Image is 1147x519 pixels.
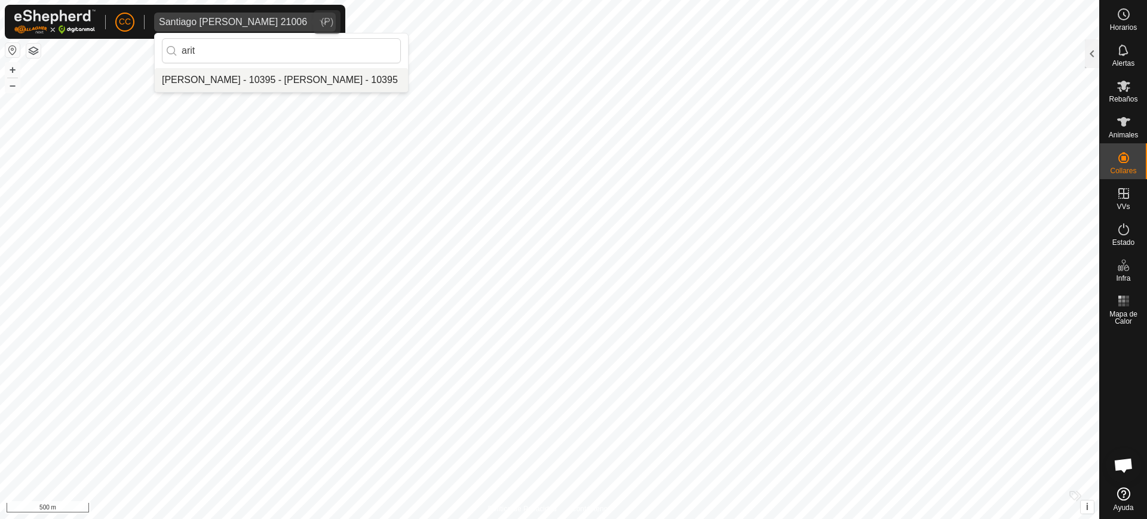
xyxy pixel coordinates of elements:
[155,68,408,92] li: Aritz Larequi Apesteguia - 10395
[1117,203,1130,210] span: VVs
[1109,96,1137,103] span: Rebaños
[1110,24,1137,31] span: Horarios
[26,44,41,58] button: Capas del Mapa
[571,503,611,514] a: Contáctenos
[1114,504,1134,511] span: Ayuda
[1109,131,1138,139] span: Animales
[162,38,401,63] input: Buscar por región, país, empresa o propiedad
[5,43,20,57] button: Restablecer Mapa
[5,78,20,93] button: –
[1112,60,1134,67] span: Alertas
[1086,502,1088,512] span: i
[119,16,131,28] span: CC
[14,10,96,34] img: Logo Gallagher
[1103,311,1144,325] span: Mapa de Calor
[1100,483,1147,516] a: Ayuda
[1081,500,1094,514] button: i
[162,73,398,87] div: [PERSON_NAME] - 10395 - [PERSON_NAME] - 10395
[154,13,312,32] span: Santiago Cano Munoz 21006
[1112,239,1134,246] span: Estado
[159,17,307,27] div: Santiago [PERSON_NAME] 21006
[488,503,557,514] a: Política de Privacidad
[155,68,408,92] ul: Option List
[312,13,336,32] div: dropdown trigger
[1110,167,1136,174] span: Collares
[5,63,20,77] button: +
[1106,447,1142,483] div: Chat abierto
[1116,275,1130,282] span: Infra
